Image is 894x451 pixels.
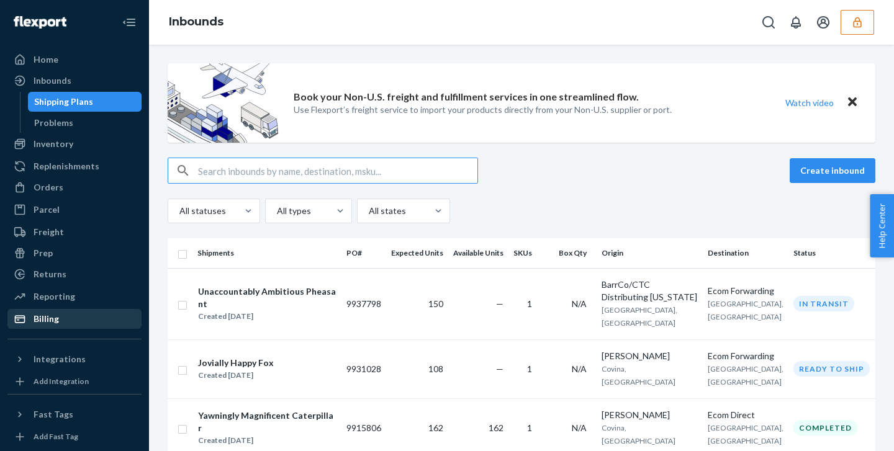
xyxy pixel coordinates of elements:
[844,94,860,112] button: Close
[572,422,587,433] span: N/A
[428,364,443,374] span: 108
[198,434,336,447] div: Created [DATE]
[602,409,698,421] div: [PERSON_NAME]
[428,298,443,309] span: 150
[34,96,93,108] div: Shipping Plans
[602,364,675,386] span: Covina, [GEOGRAPHIC_DATA]
[7,71,142,91] a: Inbounds
[811,10,836,35] button: Open account menu
[276,205,277,217] input: All types
[448,238,508,268] th: Available Units
[496,364,503,374] span: —
[341,238,386,268] th: PO#
[7,156,142,176] a: Replenishments
[7,243,142,263] a: Prep
[496,298,503,309] span: —
[34,53,58,66] div: Home
[489,422,503,433] span: 162
[34,203,60,216] div: Parcel
[7,349,142,369] button: Integrations
[34,376,89,386] div: Add Integration
[703,238,788,268] th: Destination
[34,408,73,421] div: Fast Tags
[777,94,842,112] button: Watch video
[7,287,142,306] a: Reporting
[542,238,597,268] th: Box Qty
[708,350,783,362] div: Ecom Forwarding
[7,177,142,197] a: Orders
[34,431,78,442] div: Add Fast Tag
[793,420,857,435] div: Completed
[34,247,53,259] div: Prep
[368,205,369,217] input: All states
[7,429,142,444] a: Add Fast Tag
[28,113,142,133] a: Problems
[870,194,894,257] button: Help Center
[602,423,675,445] span: Covina, [GEOGRAPHIC_DATA]
[7,50,142,69] a: Home
[34,226,64,238] div: Freight
[527,422,532,433] span: 1
[7,222,142,242] a: Freight
[708,409,783,421] div: Ecom Direct
[178,205,179,217] input: All statuses
[198,158,477,183] input: Search inbounds by name, destination, msku...
[572,298,587,309] span: N/A
[793,361,870,377] div: Ready to ship
[159,4,233,40] ol: breadcrumbs
[294,90,639,104] p: Book your Non-U.S. freight and fulfillment services in one streamlined flow.
[7,404,142,424] button: Fast Tags
[198,357,274,369] div: Jovially Happy Fox
[34,117,73,129] div: Problems
[341,268,386,339] td: 9937798
[34,74,71,87] div: Inbounds
[198,369,274,382] div: Created [DATE]
[788,238,880,268] th: Status
[34,268,66,280] div: Returns
[198,310,336,323] div: Created [DATE]
[34,290,75,303] div: Reporting
[428,422,443,433] span: 162
[756,10,781,35] button: Open Search Box
[34,313,59,325] div: Billing
[790,158,875,183] button: Create inbound
[7,200,142,220] a: Parcel
[708,364,783,386] span: [GEOGRAPHIC_DATA], [GEOGRAPHIC_DATA]
[708,299,783,321] span: [GEOGRAPHIC_DATA], [GEOGRAPHIC_DATA]
[341,339,386,398] td: 9931028
[7,264,142,284] a: Returns
[28,92,142,112] a: Shipping Plans
[508,238,542,268] th: SKUs
[602,279,698,303] div: BarrCo/CTC Distributing [US_STATE]
[7,374,142,389] a: Add Integration
[198,409,336,434] div: Yawningly Magnificent Caterpillar
[34,353,86,365] div: Integrations
[527,364,532,374] span: 1
[527,298,532,309] span: 1
[198,285,336,310] div: Unaccountably Ambitious Pheasant
[597,238,703,268] th: Origin
[7,309,142,329] a: Billing
[192,238,341,268] th: Shipments
[294,104,672,116] p: Use Flexport’s freight service to import your products directly from your Non-U.S. supplier or port.
[793,296,854,311] div: In transit
[708,285,783,297] div: Ecom Forwarding
[602,350,698,362] div: [PERSON_NAME]
[708,423,783,445] span: [GEOGRAPHIC_DATA], [GEOGRAPHIC_DATA]
[7,134,142,154] a: Inventory
[386,238,448,268] th: Expected Units
[572,364,587,374] span: N/A
[14,16,66,29] img: Flexport logo
[169,15,223,29] a: Inbounds
[34,138,73,150] div: Inventory
[34,181,63,194] div: Orders
[34,160,99,172] div: Replenishments
[783,10,808,35] button: Open notifications
[602,305,677,328] span: [GEOGRAPHIC_DATA], [GEOGRAPHIC_DATA]
[117,10,142,35] button: Close Navigation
